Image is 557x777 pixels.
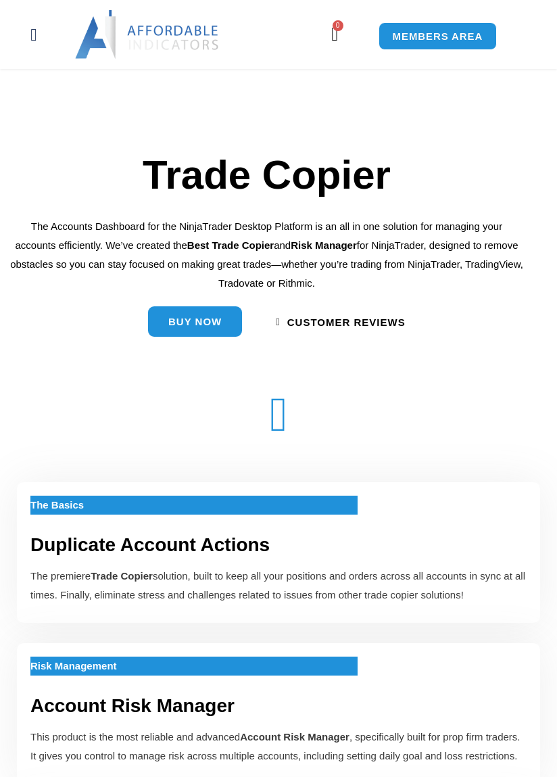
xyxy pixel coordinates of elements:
a: Buy Now [148,306,242,337]
strong: Trade Copier [91,570,153,582]
h1: Trade Copier [10,147,523,204]
div: Menu Toggle [6,22,62,47]
a: Duplicate Account Actions [30,534,270,555]
strong: Risk Management [30,660,117,672]
p: The premiere solution, built to keep all your positions and orders across all accounts in sync at... [30,567,527,605]
img: LogoAI | Affordable Indicators – NinjaTrader [75,10,220,59]
a: Customer Reviews [276,317,405,327]
b: Best Trade Copier [187,239,274,251]
a: MEMBERS AREA [379,22,498,50]
span: Customer Reviews [287,317,406,327]
p: The Accounts Dashboard for the NinjaTrader Desktop Platform is an all in one solution for managin... [10,217,523,292]
strong: The Basics [30,499,84,511]
a: Account Risk Manager [30,695,235,716]
span: MEMBERS AREA [393,31,483,41]
p: This product is the most reliable and advanced , specifically built for prop firm traders. It giv... [30,728,527,766]
span: Buy Now [168,316,222,327]
span: 0 [333,20,343,31]
a: 0 [311,15,358,54]
strong: Account Risk Manager [240,731,349,743]
strong: Risk Manager [291,239,357,251]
